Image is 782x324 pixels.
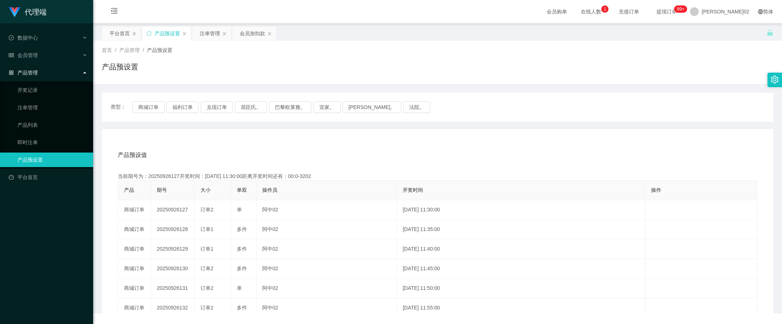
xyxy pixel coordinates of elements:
span: 订单2 [200,266,214,271]
i: 图标： 设置 [771,76,779,84]
td: 20250926131 [151,279,195,298]
div: 当前期号为：20250926127开奖时间：[DATE] 11:30:00距离开奖时间还有：00:0-3202 [118,173,757,180]
a: 代理端 [9,9,47,15]
font: 简体 [763,9,773,15]
span: 订单1 [200,226,214,232]
td: 阿中02 [256,239,397,259]
sup: 1 [601,5,609,13]
td: 商城订单 [118,259,151,279]
font: 提现订单 [657,9,677,15]
font: 数据中心 [17,35,38,41]
span: 多件 [237,246,247,252]
span: 大小 [200,187,211,193]
td: 商城订单 [118,279,151,298]
span: 期号 [157,187,167,193]
span: 操作员 [262,187,278,193]
button: 法院。 [403,101,430,113]
td: 20250926127 [151,200,195,220]
p: 1 [604,5,606,13]
td: [DATE] 11:35:00 [397,220,645,239]
span: 订单2 [200,285,214,291]
i: 图标： AppStore-O [9,70,14,75]
a: 产品预设置 [17,153,87,167]
i: 图标： menu-fold [102,0,127,24]
button: 宜家。 [314,101,340,113]
span: 多件 [237,226,247,232]
i: 图标： 关闭 [182,32,187,36]
i: 图标： 关闭 [267,32,272,36]
td: 商城订单 [118,298,151,318]
span: 订单2 [200,305,214,311]
span: 订单1 [200,246,214,252]
td: [DATE] 11:45:00 [397,259,645,279]
h1: 代理端 [25,0,47,24]
div: 平台首页 [109,27,130,40]
span: 产品管理 [119,47,140,53]
td: 20250926128 [151,220,195,239]
a: 注单管理 [17,100,87,115]
button: [PERSON_NAME]。 [343,101,401,113]
td: 阿中02 [256,220,397,239]
span: 类型： [111,101,132,113]
font: 在线人数 [581,9,601,15]
span: / [143,47,144,53]
a: 即时注单 [17,135,87,150]
div: 注单管理 [200,27,220,40]
span: 多件 [237,266,247,271]
td: [DATE] 11:50:00 [397,279,645,298]
td: 阿中02 [256,298,397,318]
span: 多件 [237,305,247,311]
td: 阿中02 [256,200,397,220]
font: 充值订单 [619,9,639,15]
font: 会员管理 [17,52,38,58]
i: 图标： 解锁 [767,29,773,36]
a: 开奖记录 [17,83,87,97]
td: 商城订单 [118,200,151,220]
td: 商城订单 [118,220,151,239]
td: 商城订单 [118,239,151,259]
i: 图标： 关闭 [222,32,227,36]
button: 福利订单 [167,101,199,113]
span: 单 [237,207,242,212]
span: 产品预设置 [147,47,172,53]
td: 20250926130 [151,259,195,279]
span: 产品 [124,187,134,193]
span: 首页 [102,47,112,53]
span: / [115,47,116,53]
h1: 产品预设置 [102,61,138,72]
div: 产品预设置 [155,27,180,40]
span: 订单2 [200,207,214,212]
i: 图标： global [758,9,763,14]
i: 图标： check-circle-o [9,35,14,40]
span: 单 [237,285,242,291]
a: 图标： 仪表板平台首页 [9,170,87,185]
i: 图标： 关闭 [132,32,136,36]
button: 兑现订单 [201,101,233,113]
i: 图标： table [9,53,14,58]
button: 商城订单 [132,101,164,113]
div: 会员加扣款 [240,27,265,40]
td: [DATE] 11:55:00 [397,298,645,318]
td: 阿中02 [256,279,397,298]
i: 图标： 同步 [147,31,152,36]
sup: 1207 [674,5,687,13]
span: 单双 [237,187,247,193]
td: [DATE] 11:40:00 [397,239,645,259]
td: 20250926129 [151,239,195,259]
span: 操作 [651,187,661,193]
a: 产品列表 [17,118,87,132]
button: 屈臣氏。 [235,101,267,113]
td: 阿中02 [256,259,397,279]
td: 20250926132 [151,298,195,318]
font: 产品管理 [17,70,38,76]
span: 开奖时间 [403,187,423,193]
button: 巴黎欧莱雅。 [269,101,311,113]
span: 产品预设值 [118,151,147,159]
td: [DATE] 11:30:00 [397,200,645,220]
img: logo.9652507e.png [9,7,20,17]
